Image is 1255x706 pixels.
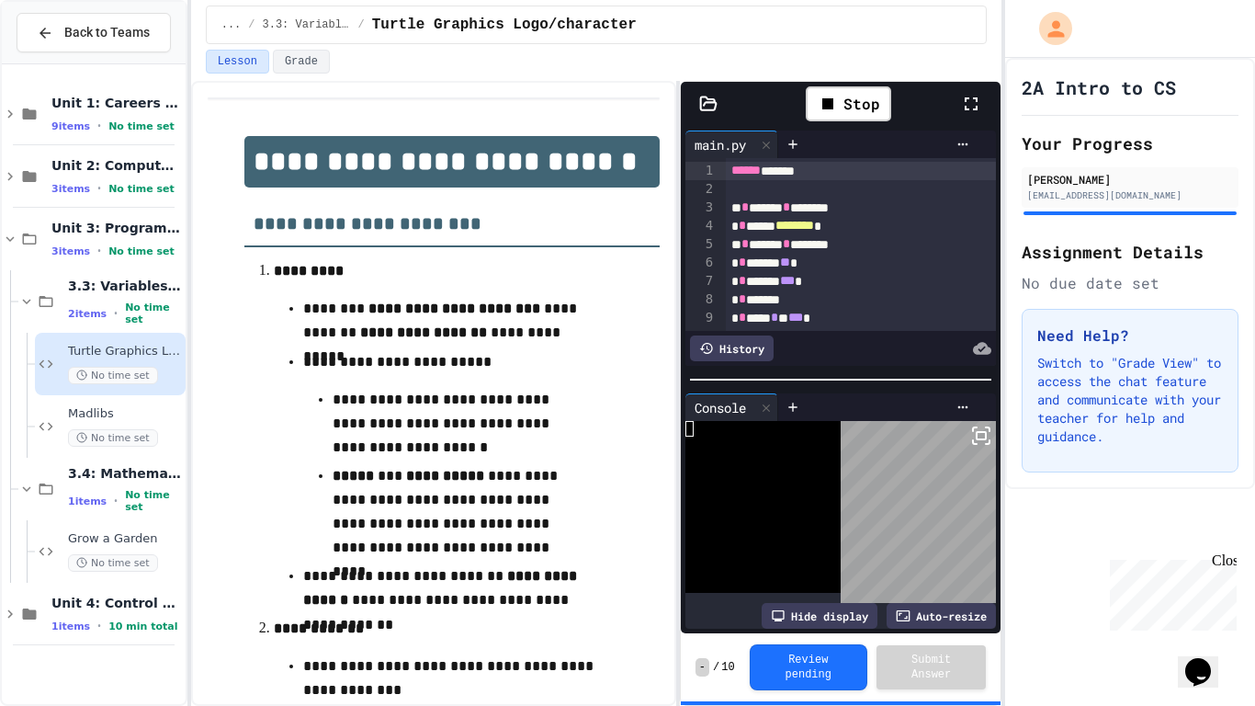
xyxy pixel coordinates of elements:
span: Unit 2: Computational Thinking & Problem-Solving [51,157,182,174]
div: 7 [685,272,716,290]
div: 3 [685,199,716,217]
span: 3.3: Variables and Data Types [263,17,351,32]
div: Console [685,398,755,417]
span: - [695,658,709,677]
p: Switch to "Grade View" to access the chat feature and communicate with your teacher for help and ... [1037,354,1223,446]
span: / [358,17,365,32]
span: 3.4: Mathematical Operators [68,465,182,482]
span: 1 items [51,621,90,632]
span: • [114,494,118,508]
span: 1 items [68,495,107,507]
div: 2 [685,180,716,199]
div: 10 [685,327,716,346]
h3: Need Help? [1037,325,1223,347]
span: • [97,619,101,633]
span: • [97,119,101,133]
span: 3 items [51,183,90,195]
span: No time set [125,302,182,325]
h2: Your Progress [1022,131,1238,156]
div: 9 [685,309,716,327]
span: No time set [108,120,175,132]
div: [EMAIL_ADDRESS][DOMAIN_NAME] [1027,188,1233,202]
div: 1 [685,162,716,180]
div: Chat with us now!Close [7,7,127,117]
span: Turtle Graphics Logo/character [68,344,182,359]
button: Grade [273,50,330,74]
span: 9 items [51,120,90,132]
span: Unit 1: Careers & Professionalism [51,95,182,111]
div: No due date set [1022,272,1238,294]
div: [PERSON_NAME] [1027,171,1233,188]
span: Madlibs [68,406,182,422]
div: Hide display [762,603,877,629]
div: main.py [685,135,755,154]
button: Lesson [206,50,269,74]
span: 3.3: Variables and Data Types [68,278,182,294]
span: No time set [108,183,175,195]
span: 3 items [51,245,90,257]
iframe: chat widget [1102,552,1237,631]
span: / [713,660,719,675]
span: No time set [68,429,158,447]
span: 2 items [68,308,107,320]
span: No time set [68,367,158,384]
div: main.py [685,131,778,158]
div: Console [685,393,778,421]
button: Submit Answer [876,645,987,689]
iframe: chat widget [1178,632,1237,688]
span: • [97,244,101,258]
div: History [690,336,774,361]
span: No time set [68,554,158,572]
span: 10 [721,660,734,675]
span: ... [221,17,242,32]
div: 4 [685,217,716,235]
div: Auto-resize [887,603,996,629]
span: Unit 3: Programming Fundamentals [51,220,182,236]
span: Turtle Graphics Logo/character [372,14,637,36]
div: 8 [685,290,716,309]
div: 6 [685,254,716,272]
span: No time set [108,245,175,257]
span: Back to Teams [64,23,150,42]
div: Stop [806,86,891,121]
span: • [114,306,118,321]
span: Unit 4: Control Structures [51,595,182,611]
h2: Assignment Details [1022,239,1238,265]
span: 10 min total [108,621,177,632]
span: / [248,17,254,32]
span: No time set [125,489,182,513]
span: Submit Answer [891,653,972,682]
button: Review pending [750,644,867,690]
span: • [97,181,101,196]
button: Back to Teams [17,13,171,52]
div: My Account [1020,7,1077,50]
div: 5 [685,235,716,254]
span: Grow a Garden [68,531,182,547]
h1: 2A Intro to CS [1022,74,1176,100]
